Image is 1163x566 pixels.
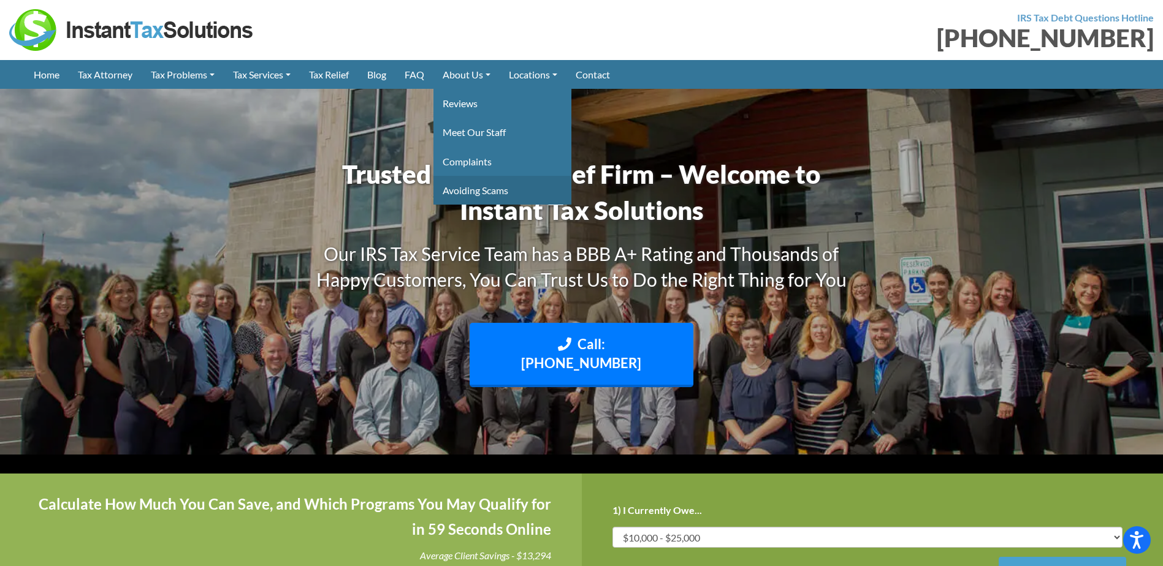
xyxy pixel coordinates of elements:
h1: Trusted IRS Tax Relief Firm – Welcome to Instant Tax Solutions [300,156,864,228]
label: 1) I Currently Owe... [612,504,702,517]
a: Tax Problems [142,60,224,89]
a: Tax Relief [300,60,358,89]
a: Tax Attorney [69,60,142,89]
a: Tax Services [224,60,300,89]
a: About Us [433,60,500,89]
i: Average Client Savings - $13,294 [420,549,551,561]
a: Blog [358,60,395,89]
img: Instant Tax Solutions Logo [9,9,254,51]
a: Instant Tax Solutions Logo [9,23,254,34]
a: Call: [PHONE_NUMBER] [470,323,694,388]
a: Avoiding Scams [433,176,571,205]
a: Meet Our Staff [433,118,571,146]
h4: Calculate How Much You Can Save, and Which Programs You May Qualify for in 59 Seconds Online [31,492,551,542]
a: Locations [500,60,566,89]
strong: IRS Tax Debt Questions Hotline [1017,12,1154,23]
a: Home [25,60,69,89]
a: FAQ [395,60,433,89]
div: [PHONE_NUMBER] [591,26,1154,50]
a: Reviews [433,89,571,118]
a: Contact [566,60,619,89]
a: Complaints [433,147,571,176]
h3: Our IRS Tax Service Team has a BBB A+ Rating and Thousands of Happy Customers, You Can Trust Us t... [300,241,864,292]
